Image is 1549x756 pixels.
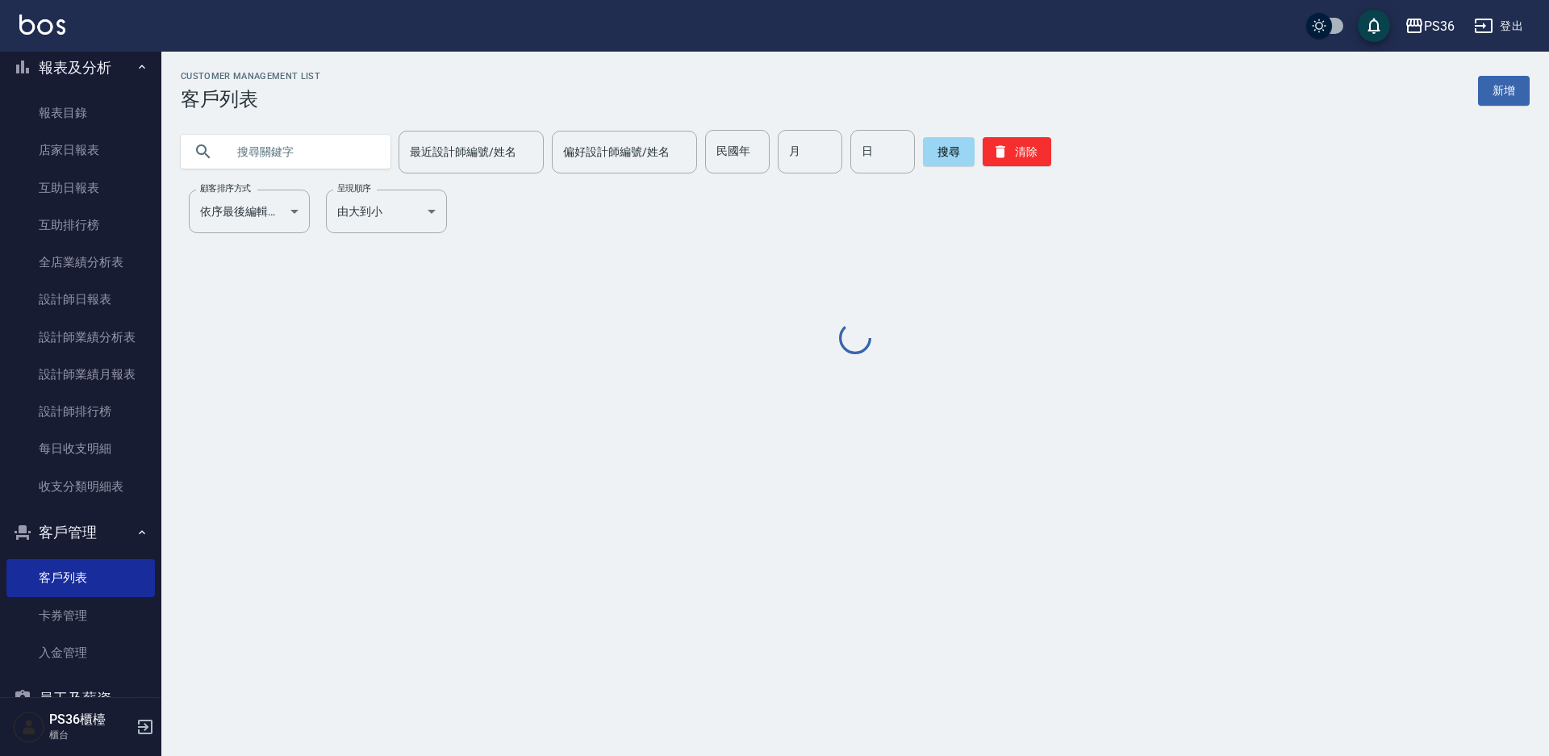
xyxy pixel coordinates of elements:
[6,319,155,356] a: 設計師業績分析表
[49,712,132,728] h5: PS36櫃檯
[1424,16,1455,36] div: PS36
[1398,10,1461,43] button: PS36
[6,634,155,671] a: 入金管理
[6,356,155,393] a: 設計師業績月報表
[6,281,155,318] a: 設計師日報表
[189,190,310,233] div: 依序最後編輯時間
[923,137,975,166] button: 搜尋
[1358,10,1390,42] button: save
[6,169,155,207] a: 互助日報表
[49,728,132,742] p: 櫃台
[181,71,320,81] h2: Customer Management List
[6,559,155,596] a: 客戶列表
[6,468,155,505] a: 收支分類明細表
[6,207,155,244] a: 互助排行榜
[200,182,251,194] label: 顧客排序方式
[6,47,155,89] button: 報表及分析
[6,678,155,720] button: 員工及薪資
[326,190,447,233] div: 由大到小
[6,430,155,467] a: 每日收支明細
[226,130,378,173] input: 搜尋關鍵字
[6,597,155,634] a: 卡券管理
[983,137,1051,166] button: 清除
[13,711,45,743] img: Person
[337,182,371,194] label: 呈現順序
[6,512,155,553] button: 客戶管理
[6,244,155,281] a: 全店業績分析表
[181,88,320,111] h3: 客戶列表
[1478,76,1530,106] a: 新增
[1468,11,1530,41] button: 登出
[6,94,155,132] a: 報表目錄
[6,393,155,430] a: 設計師排行榜
[19,15,65,35] img: Logo
[6,132,155,169] a: 店家日報表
